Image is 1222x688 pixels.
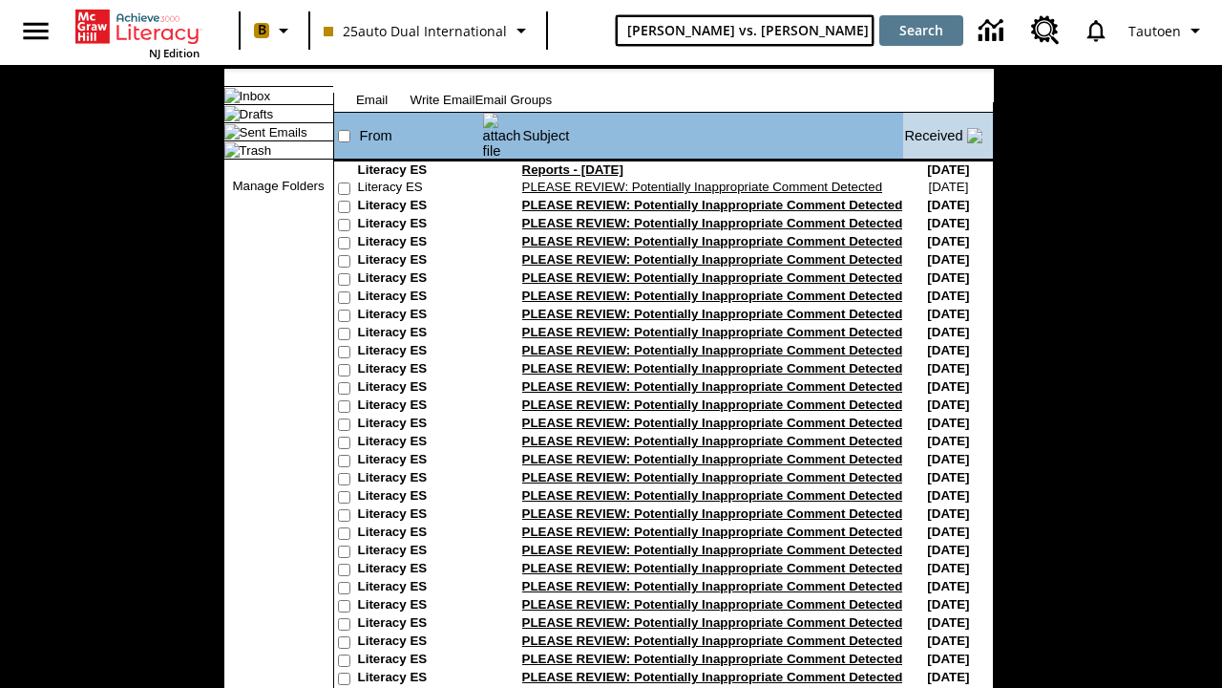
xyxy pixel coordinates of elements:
a: Manage Folders [232,179,324,193]
a: PLEASE REVIEW: Potentially Inappropriate Comment Detected [522,615,903,630]
a: PLEASE REVIEW: Potentially Inappropriate Comment Detected [522,325,903,339]
td: Literacy ES [358,452,482,470]
nobr: [DATE] [927,670,969,684]
img: folder_icon.gif [224,142,240,158]
nobr: [DATE] [927,506,969,521]
a: PLEASE REVIEW: Potentially Inappropriate Comment Detected [522,270,903,285]
nobr: [DATE] [927,579,969,593]
span: NJ Edition [149,46,200,60]
td: Literacy ES [358,543,482,561]
td: Literacy ES [358,597,482,615]
button: Open side menu [8,3,64,59]
span: 25auto Dual International [324,21,507,41]
td: Literacy ES [358,434,482,452]
td: Literacy ES [358,162,482,180]
td: Literacy ES [358,252,482,270]
td: Literacy ES [358,615,482,634]
a: Resource Center, Will open in new tab [1020,5,1071,56]
nobr: [DATE] [927,452,969,466]
nobr: [DATE] [927,597,969,612]
a: PLEASE REVIEW: Potentially Inappropriate Comment Detected [522,343,903,357]
img: arrow_down.gif [967,128,982,143]
nobr: [DATE] [927,488,969,503]
td: Literacy ES [358,343,482,361]
div: Home [75,6,200,60]
a: Data Center [967,5,1020,57]
a: Email Groups [474,93,552,107]
span: Tautoen [1128,21,1181,41]
nobr: [DATE] [927,543,969,557]
td: Literacy ES [358,506,482,525]
a: Subject [523,128,570,143]
td: Literacy ES [358,488,482,506]
nobr: [DATE] [927,652,969,666]
a: PLEASE REVIEW: Potentially Inappropriate Comment Detected [522,252,903,267]
td: Literacy ES [358,398,482,416]
nobr: [DATE] [927,343,969,357]
td: Literacy ES [358,579,482,597]
a: Received [904,128,962,143]
a: PLEASE REVIEW: Potentially Inappropriate Comment Detected [522,670,903,684]
nobr: [DATE] [927,634,969,648]
td: Literacy ES [358,289,482,307]
a: Write Email [411,93,475,107]
td: Literacy ES [358,361,482,379]
button: Boost Class color is peach. Change class color [246,13,303,48]
nobr: [DATE] [927,361,969,376]
nobr: [DATE] [927,216,969,230]
a: PLEASE REVIEW: Potentially Inappropriate Comment Detected [522,180,883,194]
a: PLEASE REVIEW: Potentially Inappropriate Comment Detected [522,434,903,448]
a: PLEASE REVIEW: Potentially Inappropriate Comment Detected [522,379,903,394]
a: PLEASE REVIEW: Potentially Inappropriate Comment Detected [522,307,903,321]
a: PLEASE REVIEW: Potentially Inappropriate Comment Detected [522,234,903,248]
a: PLEASE REVIEW: Potentially Inappropriate Comment Detected [522,579,903,593]
a: PLEASE REVIEW: Potentially Inappropriate Comment Detected [522,543,903,557]
td: Literacy ES [358,470,482,488]
input: search field [616,15,874,46]
td: Literacy ES [358,270,482,289]
a: PLEASE REVIEW: Potentially Inappropriate Comment Detected [522,416,903,430]
nobr: [DATE] [927,379,969,394]
a: PLEASE REVIEW: Potentially Inappropriate Comment Detected [522,488,903,503]
img: folder_icon_pick.gif [224,88,240,103]
nobr: [DATE] [927,252,969,267]
nobr: [DATE] [927,234,969,248]
nobr: [DATE] [927,416,969,430]
button: Profile/Settings [1121,13,1214,48]
a: Reports - [DATE] [522,162,623,177]
td: Literacy ES [358,180,482,198]
a: PLEASE REVIEW: Potentially Inappropriate Comment Detected [522,289,903,303]
a: PLEASE REVIEW: Potentially Inappropriate Comment Detected [522,506,903,521]
nobr: [DATE] [927,525,969,539]
td: Literacy ES [358,652,482,670]
a: PLEASE REVIEW: Potentially Inappropriate Comment Detected [522,452,903,466]
a: Notifications [1071,6,1121,55]
td: Literacy ES [358,325,482,343]
img: folder_icon.gif [224,124,240,140]
td: Literacy ES [358,634,482,652]
a: Trash [240,143,272,158]
nobr: [DATE] [927,615,969,630]
td: Literacy ES [358,416,482,434]
button: Search [879,15,963,46]
a: PLEASE REVIEW: Potentially Inappropriate Comment Detected [522,652,903,666]
a: PLEASE REVIEW: Potentially Inappropriate Comment Detected [522,361,903,376]
td: Literacy ES [358,216,482,234]
td: Literacy ES [358,307,482,325]
button: Class: 25auto Dual International, Select your class [316,13,540,48]
nobr: [DATE] [927,325,969,339]
nobr: [DATE] [927,470,969,484]
a: PLEASE REVIEW: Potentially Inappropriate Comment Detected [522,597,903,612]
nobr: [DATE] [927,289,969,303]
td: Literacy ES [358,198,482,216]
a: Email [356,93,388,107]
a: PLEASE REVIEW: Potentially Inappropriate Comment Detected [522,398,903,412]
td: Literacy ES [358,525,482,543]
a: PLEASE REVIEW: Potentially Inappropriate Comment Detected [522,216,903,230]
td: Literacy ES [358,670,482,688]
td: Literacy ES [358,379,482,398]
nobr: [DATE] [928,180,968,194]
a: PLEASE REVIEW: Potentially Inappropriate Comment Detected [522,561,903,575]
td: Literacy ES [358,561,482,579]
td: Literacy ES [358,234,482,252]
